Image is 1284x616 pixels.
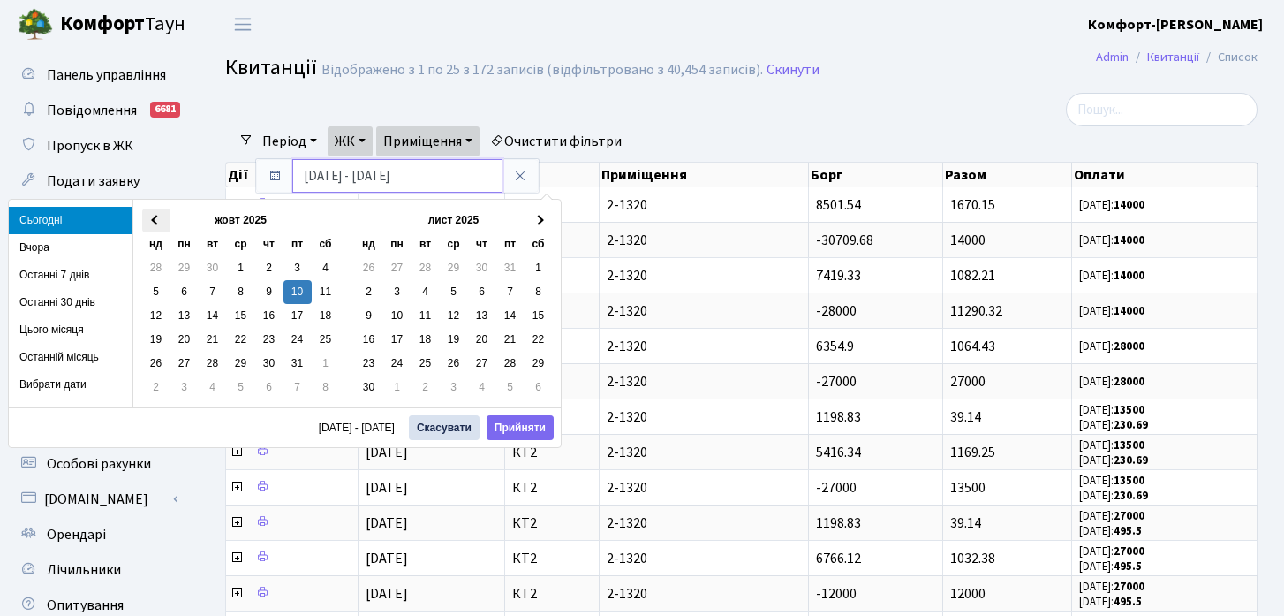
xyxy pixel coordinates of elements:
img: logo.png [18,7,53,42]
td: 1 [525,256,553,280]
td: 12 [142,304,170,328]
nav: breadcrumb [1069,39,1284,76]
td: 9 [355,304,383,328]
input: Пошук... [1066,93,1258,126]
td: 3 [383,280,412,304]
b: 14000 [1114,268,1144,284]
td: 23 [355,352,383,376]
small: [DATE]: [1079,559,1142,574]
th: чт [468,232,496,256]
span: 2-1320 [607,551,801,566]
span: -27000 [816,372,857,392]
th: ЖК [505,163,600,187]
span: 2-1320 [607,375,801,389]
td: 20 [468,328,496,352]
span: 11290.32 [950,301,1002,321]
td: 1 [227,256,255,280]
b: 495.5 [1114,594,1142,610]
small: [DATE]: [1079,417,1148,433]
li: Список [1199,48,1258,67]
span: Орендарі [47,525,106,544]
a: Пропуск в ЖК [9,128,185,164]
td: 30 [199,256,227,280]
td: 21 [199,328,227,352]
td: 27 [468,352,496,376]
small: [DATE]: [1079,374,1144,390]
a: [DOMAIN_NAME] [9,482,185,517]
span: [DATE] [366,513,408,533]
small: [DATE]: [1079,303,1144,319]
td: 10 [283,280,312,304]
th: вт [412,232,440,256]
span: 2-1320 [607,233,801,247]
td: 25 [312,328,340,352]
b: 14000 [1114,197,1144,213]
b: 495.5 [1114,523,1142,539]
td: 22 [525,328,553,352]
div: Відображено з 1 по 25 з 172 записів (відфільтровано з 40,454 записів). [321,62,763,79]
small: [DATE]: [1079,594,1142,610]
td: 16 [255,304,283,328]
span: 12000 [950,584,986,604]
span: 13500 [950,478,986,498]
b: 13500 [1114,402,1144,418]
td: 2 [355,280,383,304]
b: 230.69 [1114,417,1148,433]
td: 4 [199,376,227,399]
td: 6 [170,280,199,304]
span: 39.14 [950,513,981,533]
a: Admin [1096,48,1129,66]
td: 2 [412,376,440,399]
td: 30 [255,352,283,376]
a: Подати заявку [9,164,185,199]
a: Комфорт-[PERSON_NAME] [1088,14,1263,35]
td: 13 [468,304,496,328]
span: 7419.33 [816,266,861,285]
span: Повідомлення [47,101,137,120]
td: 10 [383,304,412,328]
li: Останній місяць [9,344,132,371]
span: [DATE] [366,443,408,462]
b: 27000 [1114,579,1144,595]
span: Пропуск в ЖК [47,136,133,156]
td: 29 [525,352,553,376]
td: 4 [468,376,496,399]
td: 24 [283,328,312,352]
td: 3 [170,376,199,399]
td: 8 [312,376,340,399]
th: сб [525,232,553,256]
b: Комфорт [60,10,145,38]
td: 3 [440,376,468,399]
td: 18 [412,328,440,352]
span: 2-1320 [607,481,801,495]
td: 30 [355,376,383,399]
th: сб [312,232,340,256]
span: [DATE] [366,549,408,568]
div: 6681 [150,102,180,118]
span: 2-1320 [607,269,801,283]
span: Квитанції [225,52,317,83]
td: 21 [496,328,525,352]
td: 30 [468,256,496,280]
th: Разом [943,163,1072,187]
small: [DATE]: [1079,523,1142,539]
th: Приміщення [600,163,809,187]
small: [DATE]: [1079,452,1148,468]
li: Сьогодні [9,207,132,234]
th: пн [170,232,199,256]
td: 4 [412,280,440,304]
span: 2-1320 [607,410,801,424]
span: КТ2 [512,445,592,460]
small: [DATE]: [1079,544,1144,559]
li: Вибрати дати [9,371,132,399]
td: 8 [525,280,553,304]
span: 1082.21 [950,266,995,285]
td: 27 [170,352,199,376]
td: 14 [496,304,525,328]
span: 1169.25 [950,443,995,462]
span: 8501.54 [816,195,861,215]
span: 6354.9 [816,337,854,356]
th: лист 2025 [383,209,525,232]
span: КТ2 [512,587,592,601]
td: 8 [227,280,255,304]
